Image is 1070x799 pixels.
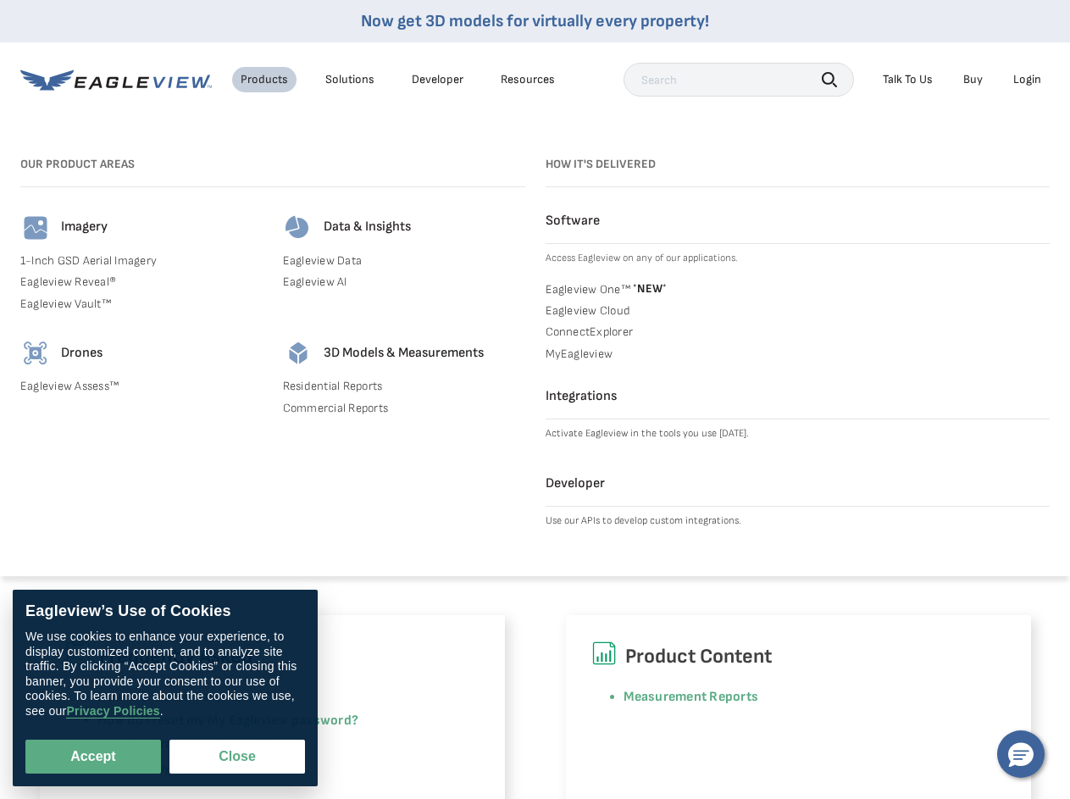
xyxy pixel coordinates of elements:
[325,72,374,87] div: Solutions
[546,280,1051,297] a: Eagleview One™ *NEW*
[361,11,709,31] a: Now get 3D models for virtually every property!
[883,72,933,87] div: Talk To Us
[546,388,1051,441] a: Integrations Activate Eagleview in the tools you use [DATE].
[546,388,1051,406] h4: Integrations
[283,379,525,394] a: Residential Reports
[61,219,108,236] h4: Imagery
[546,347,1051,362] a: MyEagleview
[20,253,263,269] a: 1-Inch GSD Aerial Imagery
[283,253,525,269] a: Eagleview Data
[20,297,263,312] a: Eagleview Vault™
[591,641,1006,673] h6: Product Content
[20,338,51,369] img: drones-icon.svg
[546,513,1051,529] p: Use our APIs to develop custom integrations.
[25,740,161,774] button: Accept
[324,345,484,363] h4: 3D Models & Measurements
[20,275,263,290] a: Eagleview Reveal®
[1013,72,1041,87] div: Login
[241,72,288,87] div: Products
[324,219,411,236] h4: Data & Insights
[283,401,525,416] a: Commercial Reports
[25,630,305,719] div: We use cookies to enhance your experience, to display customized content, and to analyze site tra...
[283,338,313,369] img: 3d-models-icon.svg
[546,158,1051,172] h3: How it's Delivered
[630,281,667,296] span: NEW
[20,158,525,172] h3: Our Product Areas
[20,379,263,394] a: Eagleview Assess™
[20,213,51,243] img: imagery-icon.svg
[501,72,555,87] div: Resources
[997,730,1045,778] button: Hello, have a question? Let’s chat.
[66,704,159,719] a: Privacy Policies
[546,475,1051,493] h4: Developer
[546,213,1051,230] h4: Software
[283,213,313,243] img: data-icon.svg
[61,345,103,363] h4: Drones
[546,251,1051,266] p: Access Eagleview on any of our applications.
[412,72,463,87] a: Developer
[546,303,1051,319] a: Eagleview Cloud
[546,426,1051,441] p: Activate Eagleview in the tools you use [DATE].
[25,602,305,621] div: Eagleview’s Use of Cookies
[546,325,1051,340] a: ConnectExplorer
[169,740,305,774] button: Close
[546,475,1051,529] a: Developer Use our APIs to develop custom integrations.
[624,63,854,97] input: Search
[283,275,525,290] a: Eagleview AI
[624,689,759,705] a: Measurement Reports
[963,72,983,87] a: Buy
